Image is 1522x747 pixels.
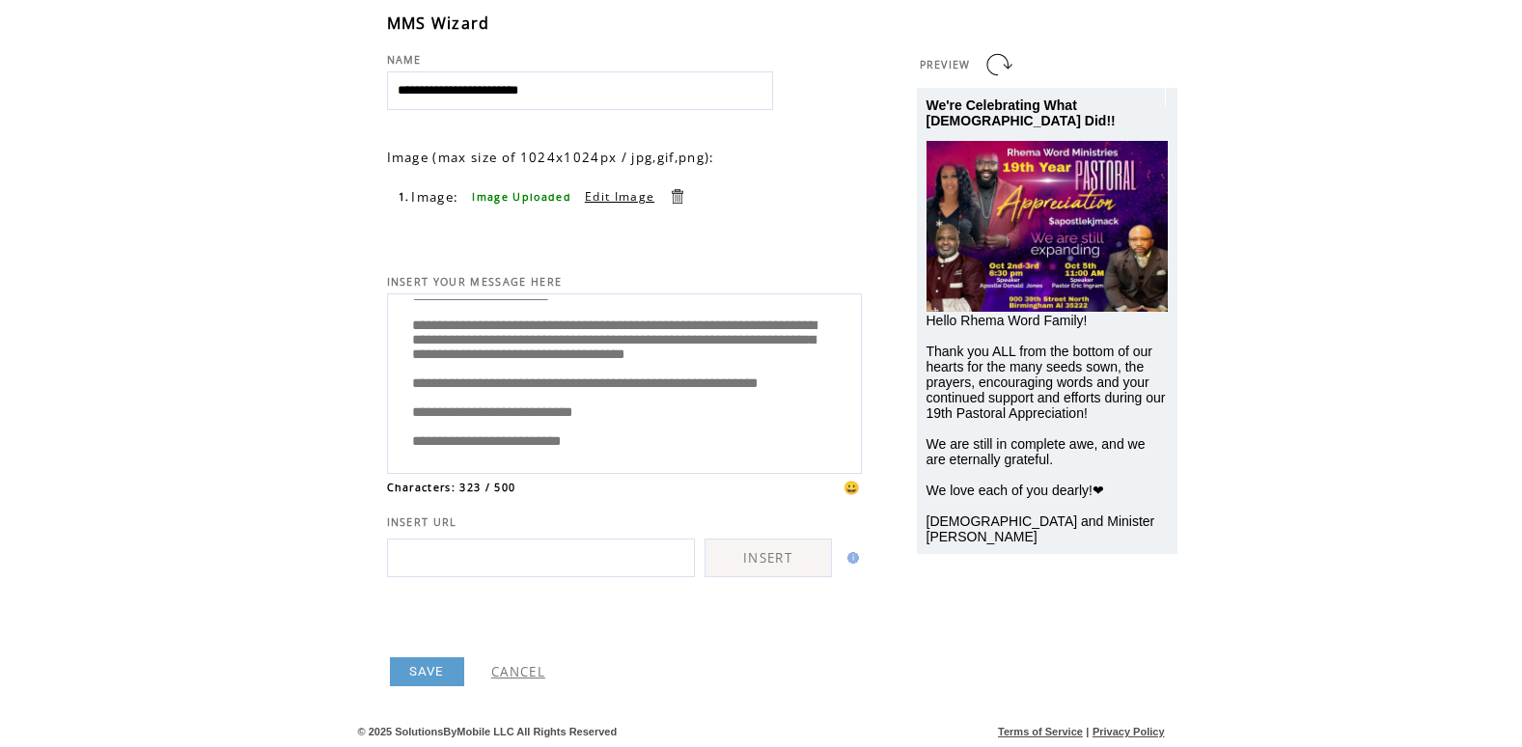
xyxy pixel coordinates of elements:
[399,190,410,204] span: 1.
[387,275,563,289] span: INSERT YOUR MESSAGE HERE
[491,663,545,680] a: CANCEL
[387,149,715,166] span: Image (max size of 1024x1024px / jpg,gif,png):
[998,726,1083,737] a: Terms of Service
[668,187,686,206] a: Delete this item
[411,188,458,206] span: Image:
[472,190,571,204] span: Image Uploaded
[358,726,618,737] span: © 2025 SolutionsByMobile LLC All Rights Reserved
[1086,726,1089,737] span: |
[387,53,422,67] span: NAME
[705,539,832,577] a: INSERT
[927,97,1116,128] span: We're Celebrating What [DEMOGRAPHIC_DATA] Did!!
[842,552,859,564] img: help.gif
[920,58,971,71] span: PREVIEW
[387,515,457,529] span: INSERT URL
[387,481,516,494] span: Characters: 323 / 500
[390,657,464,686] a: SAVE
[844,479,861,496] span: 😀
[585,188,654,205] a: Edit Image
[1093,726,1165,737] a: Privacy Policy
[927,313,1166,544] span: Hello Rhema Word Family! Thank you ALL from the bottom of our hearts for the many seeds sown, the...
[387,13,490,34] span: MMS Wizard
